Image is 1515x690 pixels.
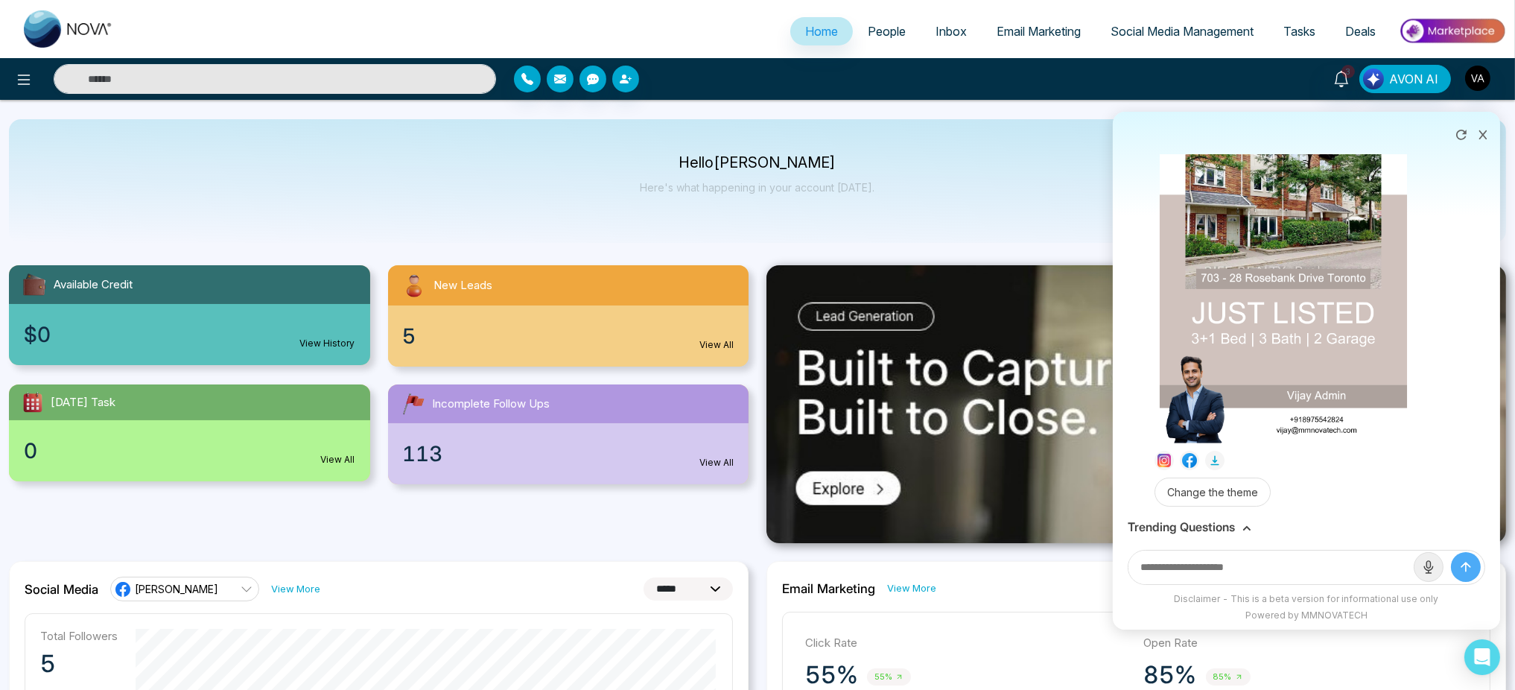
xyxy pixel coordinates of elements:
a: Inbox [921,17,982,45]
p: 55% [805,660,858,690]
span: [DATE] Task [51,394,115,411]
a: View All [699,338,734,352]
a: Social Media Management [1096,17,1268,45]
span: Social Media Management [1111,24,1254,39]
span: [PERSON_NAME] [135,582,218,596]
span: People [868,24,906,39]
span: Inbox [936,24,967,39]
a: View History [300,337,355,350]
img: Market-place.gif [1398,14,1506,48]
a: Incomplete Follow Ups113View All [379,384,758,484]
span: Incomplete Follow Ups [433,396,550,413]
a: View More [887,581,936,595]
div: Powered by MMNOVATECH [1120,609,1493,622]
img: Lead Flow [1363,69,1384,89]
span: Email Marketing [997,24,1081,39]
a: Tasks [1268,17,1330,45]
div: Open Intercom Messenger [1464,639,1500,675]
h2: Email Marketing [782,581,875,596]
a: Deals [1330,17,1391,45]
span: 113 [403,438,443,469]
p: Click Rate [805,635,1129,652]
a: View All [321,453,355,466]
div: Disclaimer - This is a beta version for informational use only [1120,592,1493,606]
span: $0 [24,319,51,350]
img: Nova CRM Logo [24,10,113,48]
a: 3 [1324,65,1359,91]
img: followUps.svg [400,390,427,417]
p: Hello [PERSON_NAME] [641,156,875,169]
span: Available Credit [54,276,133,294]
a: Email Marketing [982,17,1096,45]
span: 3 [1341,65,1355,78]
p: 5 [40,649,118,679]
a: View All [699,456,734,469]
button: Change the theme [1154,478,1271,507]
p: Total Followers [40,629,118,643]
a: View More [271,582,320,596]
h2: Social Media [25,582,98,597]
img: newLeads.svg [400,271,428,300]
img: Failed to render image. [1160,2,1408,443]
a: New Leads5View All [379,265,758,367]
p: Here's what happening in your account [DATE]. [641,181,875,194]
p: 85% [1144,660,1197,690]
span: Deals [1345,24,1376,39]
span: New Leads [434,277,493,294]
span: 85% [1206,668,1251,686]
span: AVON AI [1389,70,1438,88]
span: 0 [24,435,37,466]
span: 5 [403,320,416,352]
img: . [766,265,1506,543]
span: 55% [867,668,911,686]
img: User Avatar [1465,66,1490,91]
img: availableCredit.svg [21,271,48,298]
a: Home [790,17,853,45]
img: todayTask.svg [21,390,45,414]
p: Open Rate [1144,635,1468,652]
span: Tasks [1283,24,1315,39]
h3: Trending Questions [1128,520,1235,534]
button: AVON AI [1359,65,1451,93]
span: Home [805,24,838,39]
a: People [853,17,921,45]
